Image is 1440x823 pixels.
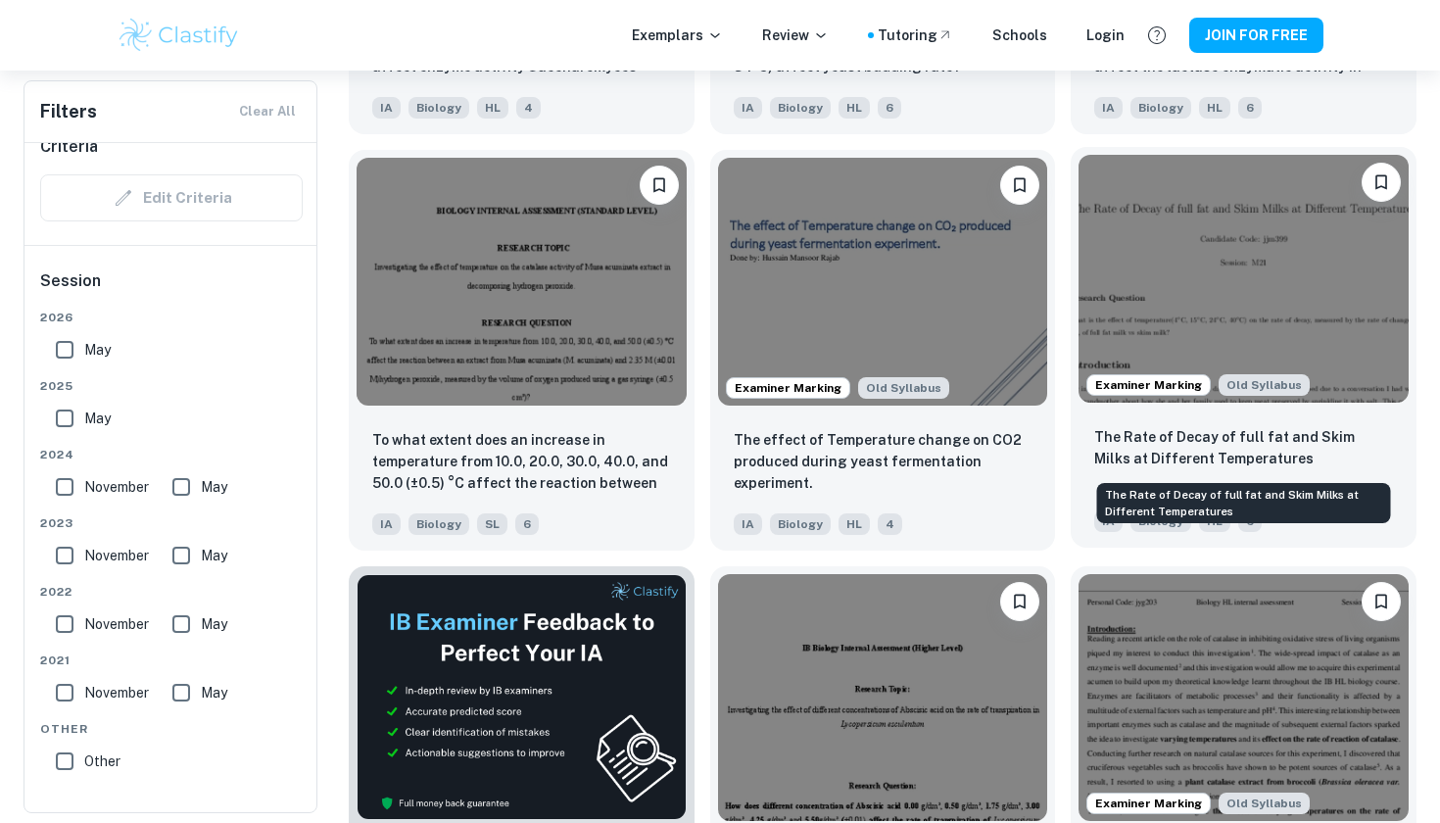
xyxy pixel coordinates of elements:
[349,150,695,550] a: Please log in to bookmark exemplarsTo what extent does an increase in temperature from 10.0, 20.0...
[858,377,949,399] div: Starting from the May 2025 session, the Biology IA requirements have changed. It's OK to refer to...
[201,682,227,703] span: May
[1087,376,1210,394] span: Examiner Marking
[878,97,901,119] span: 6
[40,269,303,309] h6: Session
[201,476,227,498] span: May
[84,613,149,635] span: November
[1238,97,1262,119] span: 6
[1140,19,1174,52] button: Help and Feedback
[40,514,303,532] span: 2023
[718,158,1048,405] img: Biology IA example thumbnail: The effect of Temperature change on CO2
[84,408,111,429] span: May
[1362,163,1401,202] button: Please log in to bookmark exemplars
[40,309,303,326] span: 2026
[1000,166,1039,205] button: Please log in to bookmark exemplars
[734,97,762,119] span: IA
[1199,97,1230,119] span: HL
[84,750,120,772] span: Other
[640,166,679,205] button: Please log in to bookmark exemplars
[84,476,149,498] span: November
[734,513,762,535] span: IA
[515,513,539,535] span: 6
[117,16,241,55] img: Clastify logo
[477,513,507,535] span: SL
[408,513,469,535] span: Biology
[1094,426,1393,469] p: The Rate of Decay of full fat and Skim Milks at Different Temperatures
[839,513,870,535] span: HL
[1189,18,1323,53] button: JOIN FOR FREE
[1079,155,1409,402] img: Biology IA example thumbnail: The Rate of Decay of full fat and Skim M
[1087,795,1210,812] span: Examiner Marking
[762,24,829,46] p: Review
[40,720,303,738] span: Other
[1000,582,1039,621] button: Please log in to bookmark exemplars
[40,652,303,669] span: 2021
[718,574,1048,821] img: Biology IA example thumbnail: How does different concentration of Absc
[770,513,831,535] span: Biology
[839,97,870,119] span: HL
[1097,483,1391,523] div: The Rate of Decay of full fat and Skim Milks at Different Temperatures
[878,24,953,46] a: Tutoring
[40,98,97,125] h6: Filters
[372,429,671,496] p: To what extent does an increase in temperature from 10.0, 20.0, 30.0, 40.0, and 50.0 (±0.5) °C af...
[84,339,111,361] span: May
[40,135,98,159] h6: Criteria
[1219,374,1310,396] span: Old Syllabus
[1219,793,1310,814] div: Starting from the May 2025 session, the Biology IA requirements have changed. It's OK to refer to...
[477,97,508,119] span: HL
[1079,574,1409,821] img: Biology IA example thumbnail: How does the change in temperature (10°C
[710,150,1056,550] a: Examiner MarkingStarting from the May 2025 session, the Biology IA requirements have changed. It'...
[40,377,303,395] span: 2025
[1086,24,1125,46] a: Login
[84,682,149,703] span: November
[201,545,227,566] span: May
[1219,793,1310,814] span: Old Syllabus
[1130,97,1191,119] span: Biology
[770,97,831,119] span: Biology
[372,513,401,535] span: IA
[357,574,687,820] img: Thumbnail
[1094,97,1123,119] span: IA
[858,377,949,399] span: Old Syllabus
[84,545,149,566] span: November
[632,24,723,46] p: Exemplars
[1219,374,1310,396] div: Starting from the May 2025 session, the Biology IA requirements have changed. It's OK to refer to...
[727,379,849,397] span: Examiner Marking
[878,513,902,535] span: 4
[408,97,469,119] span: Biology
[201,613,227,635] span: May
[40,174,303,221] div: Criteria filters are unavailable when searching by topic
[1362,582,1401,621] button: Please log in to bookmark exemplars
[40,446,303,463] span: 2024
[992,24,1047,46] a: Schools
[1071,150,1416,550] a: Examiner MarkingStarting from the May 2025 session, the Biology IA requirements have changed. It'...
[40,583,303,601] span: 2022
[357,158,687,405] img: Biology IA example thumbnail: To what extent does an increase in tempe
[734,429,1032,494] p: The effect of Temperature change on CO2 produced during yeast fermentation experiment.
[372,97,401,119] span: IA
[516,97,541,119] span: 4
